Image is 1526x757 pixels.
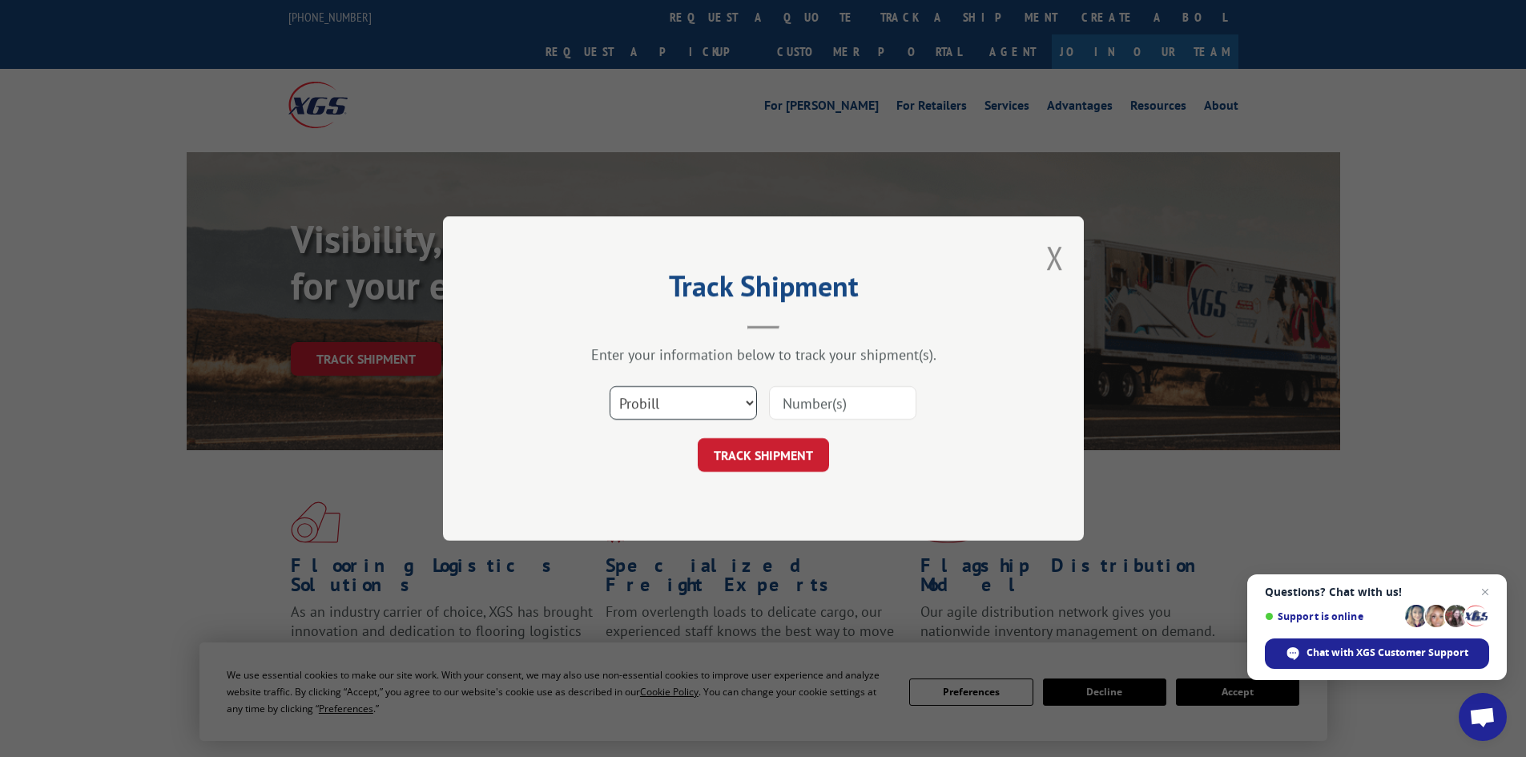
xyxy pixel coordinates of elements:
[1265,610,1399,622] span: Support is online
[698,438,829,472] button: TRACK SHIPMENT
[1476,582,1495,602] span: Close chat
[1046,236,1064,279] button: Close modal
[769,386,916,420] input: Number(s)
[1265,638,1489,669] div: Chat with XGS Customer Support
[1265,586,1489,598] span: Questions? Chat with us!
[1459,693,1507,741] div: Open chat
[523,275,1004,305] h2: Track Shipment
[1307,646,1468,660] span: Chat with XGS Customer Support
[523,345,1004,364] div: Enter your information below to track your shipment(s).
